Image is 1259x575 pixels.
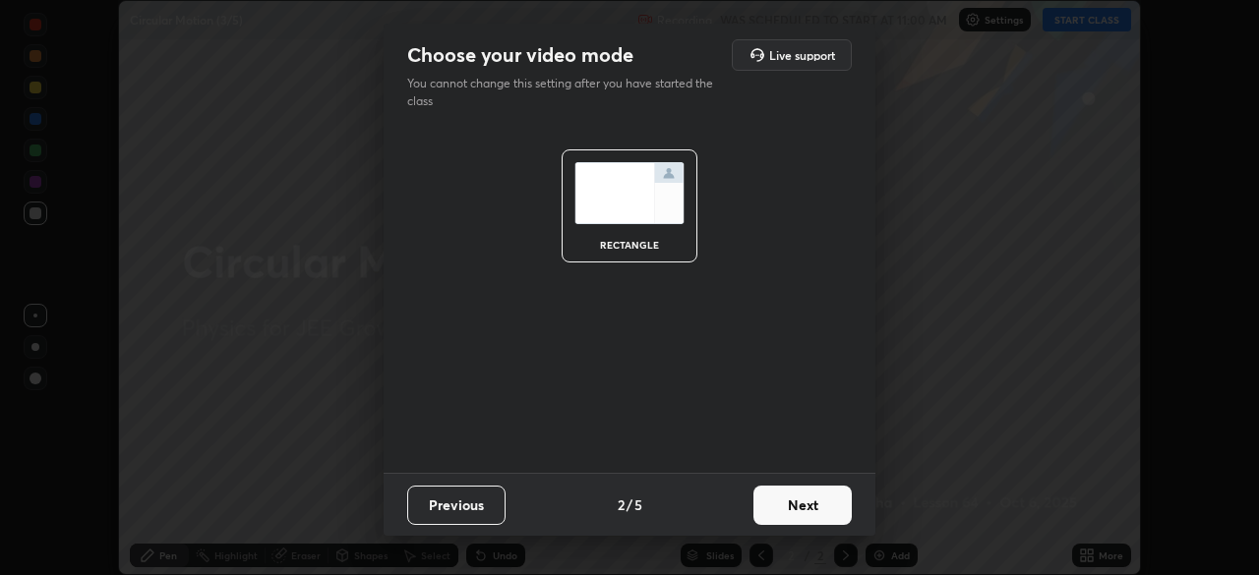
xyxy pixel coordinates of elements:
[574,162,685,224] img: normalScreenIcon.ae25ed63.svg
[618,494,625,515] h4: 2
[634,494,642,515] h4: 5
[407,75,726,110] p: You cannot change this setting after you have started the class
[769,49,835,61] h5: Live support
[753,486,852,525] button: Next
[407,486,506,525] button: Previous
[407,42,633,68] h2: Choose your video mode
[590,240,669,250] div: rectangle
[627,494,632,515] h4: /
